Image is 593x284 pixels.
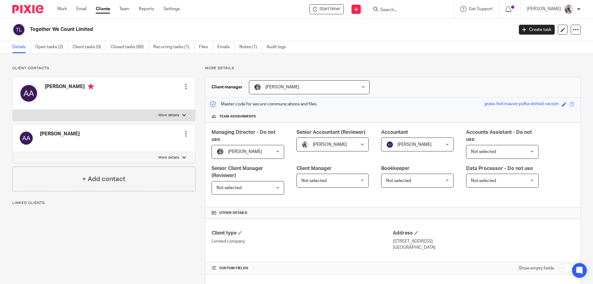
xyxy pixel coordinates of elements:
p: More details [158,113,179,118]
span: Accounts Assistant - Do not use [466,130,532,142]
img: Pixie%2002.jpg [301,141,309,148]
h4: [PERSON_NAME] [45,83,94,91]
h4: Address [393,230,574,236]
a: Notes (1) [239,41,262,53]
a: Recurring tasks (1) [153,41,194,53]
a: Closed tasks (60) [111,41,149,53]
span: Not selected [217,186,242,190]
p: Master code for secure communications and files [210,101,317,107]
a: Email [76,6,86,12]
p: Client contacts [12,66,196,71]
a: Open tasks (2) [35,41,68,53]
p: More details [158,155,179,160]
a: Clients [96,6,110,12]
h4: [PERSON_NAME] [40,131,80,137]
label: Show empty fields [519,265,554,271]
p: [PERSON_NAME] [527,6,561,12]
span: Accountant [381,130,408,135]
span: [PERSON_NAME] [313,142,347,147]
i: Primary [88,83,94,90]
a: Audit logs [267,41,290,53]
a: Create task [519,25,555,35]
p: Linked clients [12,201,196,206]
img: -%20%20-%20studio@ingrained.co.uk%20for%20%20-20220223%20at%20101413%20-%201W1A2026.jpg [254,83,261,91]
h2: Together We Count Limited [30,26,414,33]
img: svg%3E [12,23,25,36]
div: grass-fed-mauve-polka-dotted-racoon [484,101,559,108]
a: Settings [163,6,180,12]
span: Start timer [319,6,340,12]
p: [GEOGRAPHIC_DATA] [393,244,574,251]
img: Pixie%2002.jpg [564,4,574,14]
h4: + Add contact [82,174,125,184]
span: Get Support [469,7,493,11]
img: Pixie [12,5,43,13]
input: Search [380,7,435,13]
a: Details [12,41,31,53]
span: Senior Accountant (Reviewer) [296,130,365,135]
a: Team [119,6,129,12]
h3: Client manager [212,84,243,90]
span: Not selected [471,179,496,183]
p: [STREET_ADDRESS] [393,238,574,244]
a: Client tasks (0) [73,41,106,53]
span: Not selected [301,179,326,183]
img: svg%3E [19,83,39,103]
span: Not selected [471,150,496,154]
p: More details [205,66,581,71]
span: Other details [219,210,247,215]
span: Senior Client Manager (Reviewer) [212,166,263,178]
span: Team assignments [219,114,256,119]
a: Reports [139,6,154,12]
a: Work [57,6,67,12]
img: -%20%20-%20studio@ingrained.co.uk%20for%20%20-20220223%20at%20101413%20-%201W1A2026.jpg [217,148,224,155]
img: svg%3E [19,131,34,146]
a: Emails [217,41,235,53]
p: Limited company [212,238,393,244]
img: svg%3E [386,141,393,148]
h4: Client type [212,230,393,236]
span: [PERSON_NAME] [265,85,299,89]
span: Not selected [386,179,411,183]
a: Files [199,41,213,53]
div: Together We Count Limited [309,4,344,14]
span: Data Processor - Do not use [466,166,533,171]
h4: CUSTOM FIELDS [212,266,393,271]
span: [PERSON_NAME] [397,142,431,147]
span: Bookkeeper [381,166,410,171]
span: [PERSON_NAME] [228,150,262,154]
span: Managing Director - Do not use [212,130,275,142]
span: Client Manager [296,166,332,171]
